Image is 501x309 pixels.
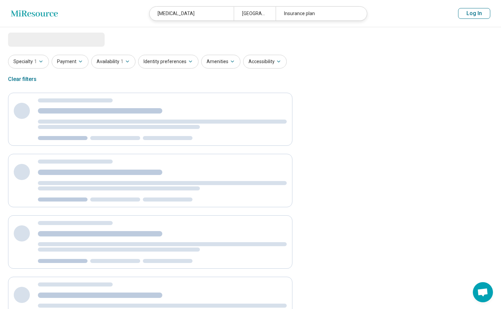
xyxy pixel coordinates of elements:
[201,55,240,69] button: Amenities
[473,282,493,302] a: Open chat
[8,71,37,87] div: Clear filters
[276,7,360,20] div: Insurance plan
[234,7,276,20] div: [GEOGRAPHIC_DATA], [GEOGRAPHIC_DATA]
[34,58,37,65] span: 1
[138,55,199,69] button: Identity preferences
[150,7,234,20] div: [MEDICAL_DATA]
[91,55,135,69] button: Availability1
[8,55,49,69] button: Specialty1
[52,55,89,69] button: Payment
[121,58,123,65] span: 1
[8,33,64,46] span: Loading...
[243,55,287,69] button: Accessibility
[458,8,490,19] button: Log In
